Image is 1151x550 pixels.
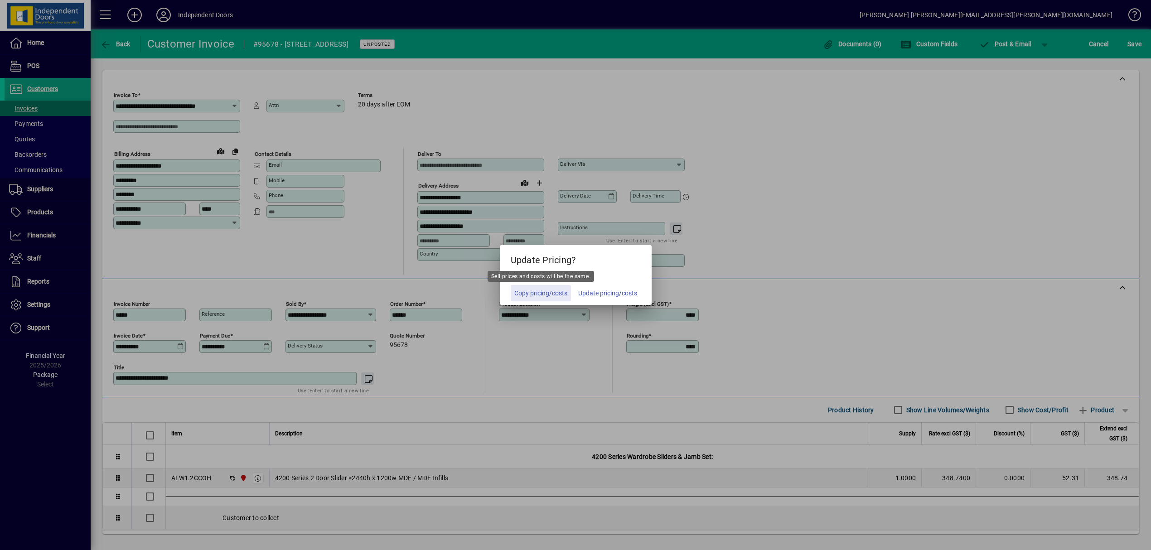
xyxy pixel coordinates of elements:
[575,285,641,301] button: Update pricing/costs
[578,289,637,298] span: Update pricing/costs
[500,245,652,271] h5: Update Pricing?
[514,289,567,298] span: Copy pricing/costs
[488,271,594,282] div: Sell prices and costs will be the same.
[511,285,571,301] button: Copy pricing/costs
